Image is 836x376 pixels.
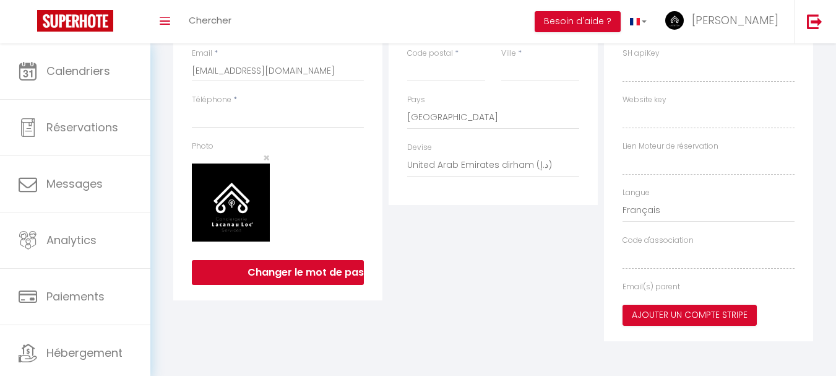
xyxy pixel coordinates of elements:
img: 17344282347443.png [192,164,270,242]
button: Changer le mot de passe [192,260,364,285]
img: ... [665,11,684,30]
label: Email(s) parent [623,281,680,293]
label: Photo [192,141,213,152]
span: Chercher [189,14,231,27]
img: Super Booking [37,10,113,32]
span: Messages [46,176,103,191]
label: Langue [623,187,650,199]
span: Hébergement [46,345,123,361]
span: × [263,150,270,165]
button: Close [263,152,270,164]
label: Pays [407,94,425,106]
span: Analytics [46,232,97,248]
span: [PERSON_NAME] [692,12,778,28]
button: Besoin d'aide ? [535,11,621,32]
span: Calendriers [46,63,110,79]
label: Code d'association [623,235,694,247]
label: Téléphone [192,94,231,106]
label: Lien Moteur de réservation [623,141,718,152]
button: Ajouter un compte Stripe [623,305,757,326]
span: Paiements [46,289,105,304]
label: Website key [623,94,666,106]
label: Code postal [407,48,453,59]
label: Ville [501,48,516,59]
label: SH apiKey [623,48,660,59]
img: logout [807,14,822,29]
label: Devise [407,142,432,154]
label: Email [192,48,212,59]
span: Réservations [46,120,118,135]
